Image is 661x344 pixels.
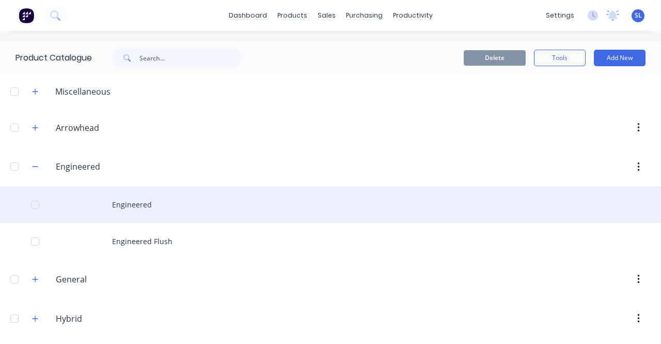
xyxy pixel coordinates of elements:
[635,11,642,20] span: SL
[56,122,178,134] input: Enter category name
[56,273,178,286] input: Enter category name
[47,85,119,98] div: Miscellaneous
[224,8,272,23] a: dashboard
[56,160,178,173] input: Enter category name
[464,50,526,66] button: Delete
[19,8,34,23] img: Factory
[56,312,178,325] input: Enter category name
[312,8,341,23] div: sales
[541,8,579,23] div: settings
[139,48,242,68] input: Search...
[341,8,388,23] div: purchasing
[272,8,312,23] div: products
[594,50,646,66] button: Add New
[534,50,586,66] button: Tools
[388,8,438,23] div: productivity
